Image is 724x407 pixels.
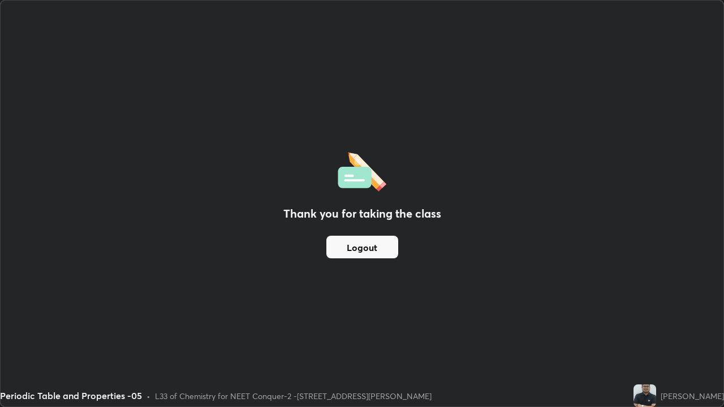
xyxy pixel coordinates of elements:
div: • [146,390,150,402]
div: [PERSON_NAME] [661,390,724,402]
img: offlineFeedback.1438e8b3.svg [338,149,386,192]
button: Logout [326,236,398,258]
h2: Thank you for taking the class [283,205,441,222]
img: bdb716e09a8a4bd9a9a097e408a34c89.jpg [633,384,656,407]
div: L33 of Chemistry for NEET Conquer-2 -[STREET_ADDRESS][PERSON_NAME] [155,390,432,402]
